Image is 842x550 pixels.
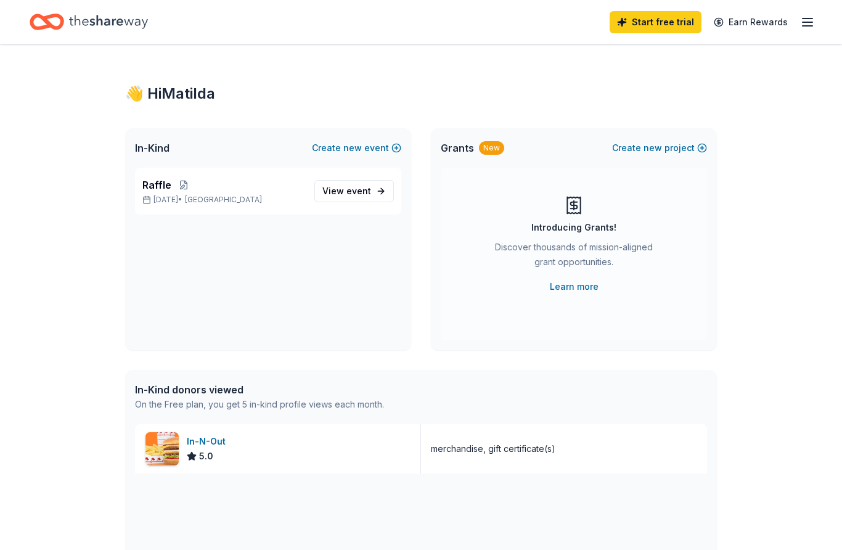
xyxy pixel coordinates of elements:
[185,195,262,205] span: [GEOGRAPHIC_DATA]
[135,141,170,155] span: In-Kind
[142,178,171,192] span: Raffle
[135,397,384,412] div: On the Free plan, you get 5 in-kind profile views each month.
[531,220,616,235] div: Introducing Grants!
[322,184,371,199] span: View
[314,180,394,202] a: View event
[30,7,148,36] a: Home
[125,84,717,104] div: 👋 Hi Matilda
[431,441,555,456] div: merchandise, gift certificate(s)
[187,434,231,449] div: In-N-Out
[135,382,384,397] div: In-Kind donors viewed
[706,11,795,33] a: Earn Rewards
[479,141,504,155] div: New
[199,449,213,464] span: 5.0
[610,11,701,33] a: Start free trial
[145,432,179,466] img: Image for In-N-Out
[441,141,474,155] span: Grants
[550,279,599,294] a: Learn more
[644,141,662,155] span: new
[346,186,371,196] span: event
[490,240,658,274] div: Discover thousands of mission-aligned grant opportunities.
[343,141,362,155] span: new
[612,141,707,155] button: Createnewproject
[312,141,401,155] button: Createnewevent
[142,195,305,205] p: [DATE] •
